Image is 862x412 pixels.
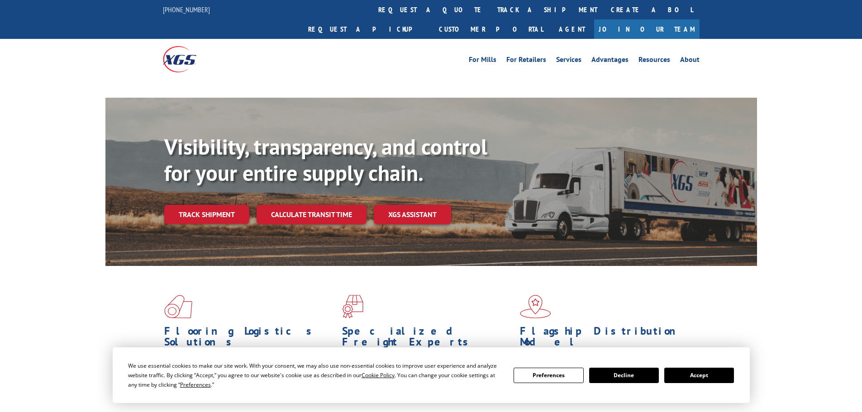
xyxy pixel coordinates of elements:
[301,19,432,39] a: Request a pickup
[550,19,594,39] a: Agent
[589,368,659,383] button: Decline
[164,326,335,352] h1: Flooring Logistics Solutions
[257,205,367,224] a: Calculate transit time
[514,368,583,383] button: Preferences
[374,205,451,224] a: XGS ASSISTANT
[638,56,670,66] a: Resources
[128,361,503,389] div: We use essential cookies to make our site work. With your consent, we may also use non-essential ...
[164,133,487,187] b: Visibility, transparency, and control for your entire supply chain.
[180,381,211,388] span: Preferences
[556,56,581,66] a: Services
[342,326,513,352] h1: Specialized Freight Experts
[680,56,700,66] a: About
[163,5,210,14] a: [PHONE_NUMBER]
[594,19,700,39] a: Join Our Team
[520,295,551,318] img: xgs-icon-flagship-distribution-model-red
[164,205,249,224] a: Track shipment
[362,371,395,379] span: Cookie Policy
[520,326,691,352] h1: Flagship Distribution Model
[342,295,363,318] img: xgs-icon-focused-on-flooring-red
[432,19,550,39] a: Customer Portal
[664,368,734,383] button: Accept
[506,56,546,66] a: For Retailers
[591,56,629,66] a: Advantages
[469,56,496,66] a: For Mills
[164,295,192,318] img: xgs-icon-total-supply-chain-intelligence-red
[113,347,750,403] div: Cookie Consent Prompt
